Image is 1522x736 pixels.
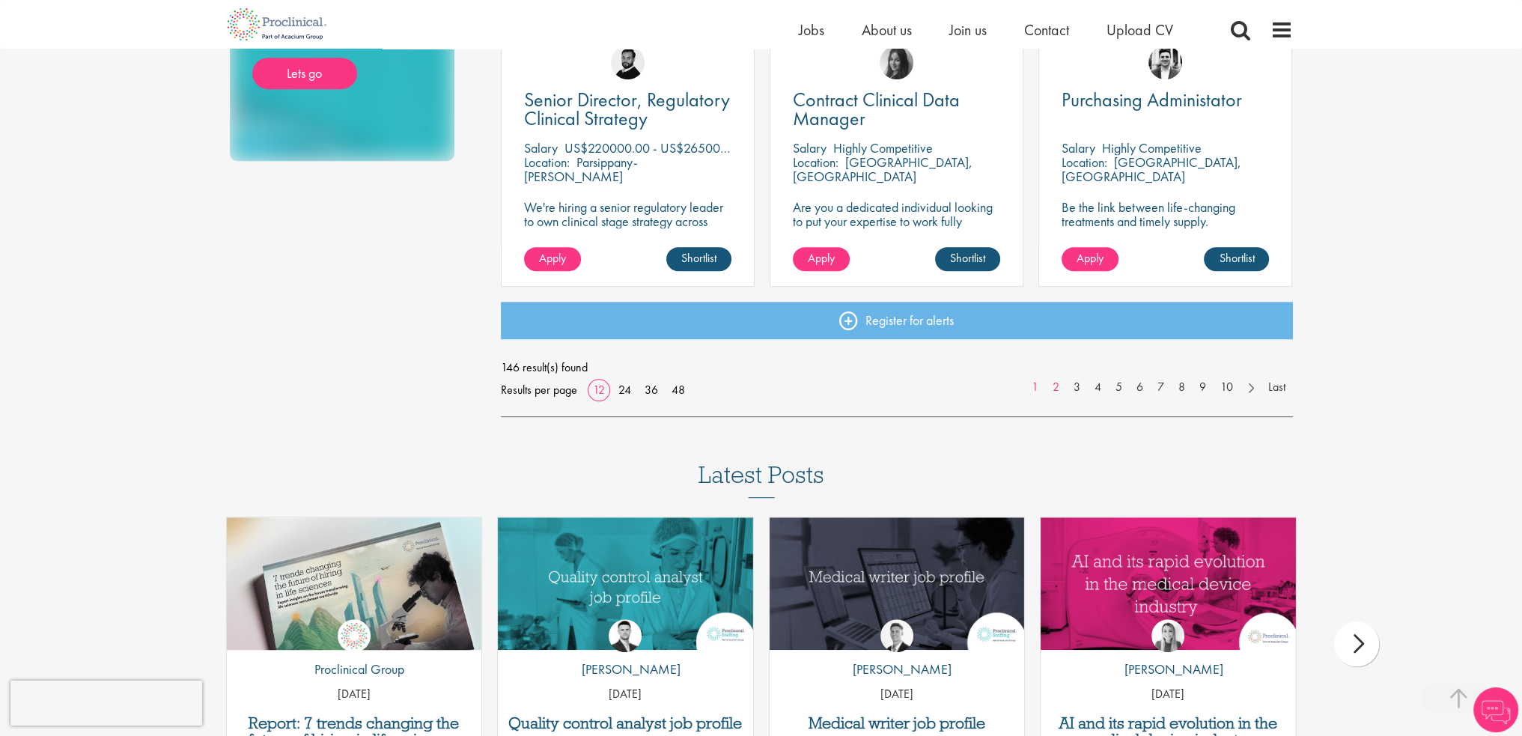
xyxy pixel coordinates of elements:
[613,382,636,398] a: 24
[524,153,651,213] p: Parsippany-[PERSON_NAME][GEOGRAPHIC_DATA], [GEOGRAPHIC_DATA]
[1041,517,1296,650] a: Link to a post
[1062,200,1269,228] p: Be the link between life-changing treatments and timely supply.
[524,247,581,271] a: Apply
[1062,153,1241,185] p: [GEOGRAPHIC_DATA], [GEOGRAPHIC_DATA]
[1041,517,1296,650] img: AI and Its Impact on the Medical Device Industry | Proclinical
[698,462,824,498] h3: Latest Posts
[524,139,558,156] span: Salary
[570,619,681,687] a: Joshua Godden [PERSON_NAME]
[1113,619,1223,687] a: Hannah Burke [PERSON_NAME]
[570,660,681,679] p: [PERSON_NAME]
[793,153,972,185] p: [GEOGRAPHIC_DATA], [GEOGRAPHIC_DATA]
[498,517,753,650] img: quality control analyst job profile
[793,200,1000,243] p: Are you a dedicated individual looking to put your expertise to work fully flexibly in a remote p...
[1334,621,1379,666] div: next
[880,619,913,652] img: George Watson
[524,153,570,171] span: Location:
[1151,619,1184,652] img: Hannah Burke
[793,87,960,131] span: Contract Clinical Data Manager
[303,660,404,679] p: Proclinical Group
[666,382,690,398] a: 48
[793,247,850,271] a: Apply
[501,379,577,401] span: Results per page
[793,139,827,156] span: Salary
[227,517,482,661] img: Proclinical: Life sciences hiring trends report 2025
[1148,46,1182,79] img: Edward Little
[770,517,1025,650] img: Medical writer job profile
[1062,247,1118,271] a: Apply
[539,250,566,266] span: Apply
[666,247,731,271] a: Shortlist
[564,139,934,156] p: US$220000.00 - US$265000 per annum + Highly Competitive Salary
[1077,250,1104,266] span: Apply
[227,686,482,703] p: [DATE]
[252,58,357,89] a: Lets go
[338,619,371,652] img: Proclinical Group
[1213,379,1241,396] a: 10
[1150,379,1172,396] a: 7
[303,619,404,687] a: Proclinical Group Proclinical Group
[524,91,731,128] a: Senior Director, Regulatory Clinical Strategy
[1041,686,1296,703] p: [DATE]
[808,250,835,266] span: Apply
[1107,20,1173,40] a: Upload CV
[935,247,1000,271] a: Shortlist
[609,619,642,652] img: Joshua Godden
[501,356,1293,379] span: 146 result(s) found
[1087,379,1109,396] a: 4
[1204,247,1269,271] a: Shortlist
[1102,139,1202,156] p: Highly Competitive
[10,681,202,726] iframe: reCAPTCHA
[862,20,912,40] a: About us
[588,382,610,398] a: 12
[1113,660,1223,679] p: [PERSON_NAME]
[1024,379,1046,396] a: 1
[799,20,824,40] a: Jobs
[1062,91,1269,109] a: Purchasing Administator
[1108,379,1130,396] a: 5
[793,153,838,171] span: Location:
[1473,687,1518,732] img: Chatbot
[227,517,482,650] a: Link to a post
[505,715,746,732] a: Quality control analyst job profile
[1024,20,1069,40] a: Contact
[833,139,933,156] p: Highly Competitive
[1192,379,1214,396] a: 9
[1062,87,1242,112] span: Purchasing Administator
[1062,153,1107,171] span: Location:
[949,20,987,40] a: Join us
[880,46,913,79] img: Heidi Hennigan
[524,200,731,243] p: We're hiring a senior regulatory leader to own clinical stage strategy across multiple programs.
[639,382,663,398] a: 36
[770,686,1025,703] p: [DATE]
[1062,139,1095,156] span: Salary
[611,46,645,79] img: Nick Walker
[1171,379,1193,396] a: 8
[501,302,1293,339] a: Register for alerts
[524,87,730,131] span: Senior Director, Regulatory Clinical Strategy
[777,715,1017,732] a: Medical writer job profile
[841,619,952,687] a: George Watson [PERSON_NAME]
[1045,379,1067,396] a: 2
[498,686,753,703] p: [DATE]
[841,660,952,679] p: [PERSON_NAME]
[1129,379,1151,396] a: 6
[770,517,1025,650] a: Link to a post
[1066,379,1088,396] a: 3
[1261,379,1293,396] a: Last
[793,91,1000,128] a: Contract Clinical Data Manager
[498,517,753,650] a: Link to a post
